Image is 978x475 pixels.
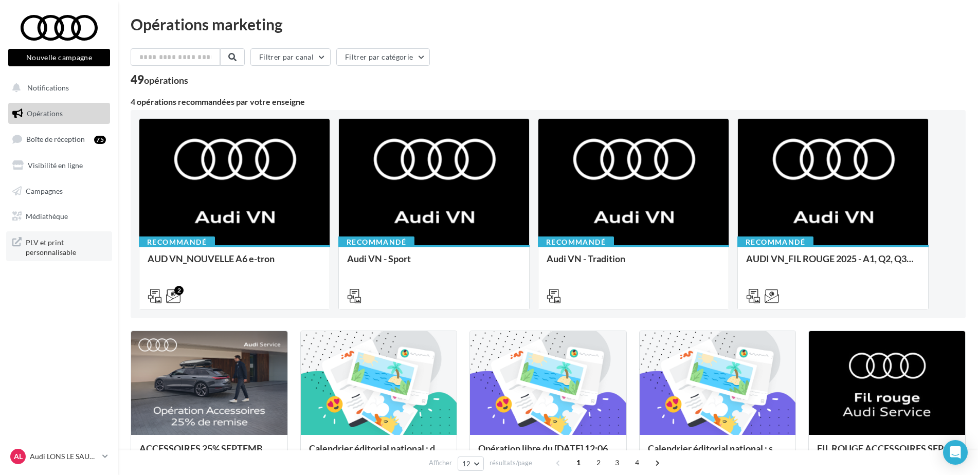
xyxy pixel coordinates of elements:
a: AL Audi LONS LE SAUNIER [8,447,110,466]
span: Boîte de réception [26,135,85,143]
a: Boîte de réception75 [6,128,112,150]
div: 2 [174,286,184,295]
div: Calendrier éditorial national : semaine du 25.08 au 31.08 [648,443,788,464]
span: Afficher [429,458,452,468]
div: Recommandé [538,236,614,248]
a: Médiathèque [6,206,112,227]
div: opérations [144,76,188,85]
button: Filtrer par canal [250,48,331,66]
button: Filtrer par catégorie [336,48,430,66]
div: Open Intercom Messenger [943,440,968,465]
div: 75 [94,136,106,144]
div: Opération libre du [DATE] 12:06 [478,443,618,464]
div: 49 [131,74,188,85]
div: Audi VN - Tradition [547,253,720,274]
p: Audi LONS LE SAUNIER [30,451,98,462]
a: PLV et print personnalisable [6,231,112,262]
span: 4 [629,454,645,471]
span: 3 [609,454,625,471]
div: Recommandé [338,236,414,248]
button: 12 [458,456,484,471]
span: Visibilité en ligne [28,161,83,170]
a: Opérations [6,103,112,124]
span: Médiathèque [26,212,68,221]
button: Notifications [6,77,108,99]
div: Recommandé [139,236,215,248]
a: Visibilité en ligne [6,155,112,176]
div: Audi VN - Sport [347,253,521,274]
div: Recommandé [737,236,813,248]
div: Calendrier éditorial national : du 02.09 au 08.09 [309,443,449,464]
div: FIL ROUGE ACCESSOIRES SEPTEMBRE - AUDI SERVICE [817,443,957,464]
div: Opérations marketing [131,16,966,32]
span: PLV et print personnalisable [26,235,106,258]
span: 12 [462,460,471,468]
div: AUDI VN_FIL ROUGE 2025 - A1, Q2, Q3, Q5 et Q4 e-tron [746,253,920,274]
span: 1 [570,454,587,471]
button: Nouvelle campagne [8,49,110,66]
div: ACCESSOIRES 25% SEPTEMBRE - AUDI SERVICE [139,443,279,464]
div: AUD VN_NOUVELLE A6 e-tron [148,253,321,274]
span: AL [14,451,23,462]
span: résultats/page [490,458,532,468]
div: 4 opérations recommandées par votre enseigne [131,98,966,106]
span: 2 [590,454,607,471]
span: Notifications [27,83,69,92]
a: Campagnes [6,180,112,202]
span: Opérations [27,109,63,118]
span: Campagnes [26,186,63,195]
